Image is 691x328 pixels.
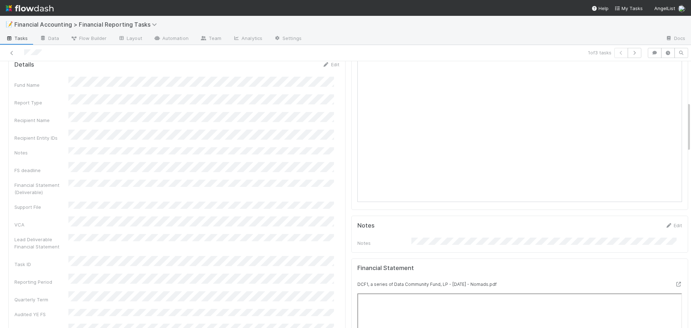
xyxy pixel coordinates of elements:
[357,282,497,287] small: DCF1, a series of Data Community Fund, LP - [DATE] - Nomads.pdf
[34,33,65,45] a: Data
[6,35,28,42] span: Tasks
[65,33,112,45] a: Flow Builder
[14,117,68,124] div: Recipient Name
[14,81,68,89] div: Fund Name
[14,203,68,211] div: Support File
[14,261,68,268] div: Task ID
[614,5,643,11] span: My Tasks
[6,2,54,14] img: logo-inverted-e16ddd16eac7371096b0.svg
[14,221,68,228] div: VCA
[148,33,194,45] a: Automation
[194,33,227,45] a: Team
[654,5,675,11] span: AngelList
[14,167,68,174] div: FS deadline
[14,236,68,250] div: Lead Deliverable Financial Statement
[14,181,68,196] div: Financial Statement (Deliverable)
[614,5,643,12] a: My Tasks
[14,149,68,156] div: Notes
[678,5,685,12] img: avatar_030f5503-c087-43c2-95d1-dd8963b2926c.png
[71,35,107,42] span: Flow Builder
[14,311,68,318] div: Audited YE FS
[588,49,611,56] span: 1 of 3 tasks
[660,33,691,45] a: Docs
[14,61,34,68] h5: Details
[357,265,414,272] h5: Financial Statement
[591,5,609,12] div: Help
[14,296,68,303] div: Quarterly Term
[14,278,68,286] div: Reporting Period
[322,62,339,67] a: Edit
[14,21,161,28] span: Financial Accounting > Financial Reporting Tasks
[14,99,68,106] div: Report Type
[268,33,307,45] a: Settings
[112,33,148,45] a: Layout
[357,239,411,247] div: Notes
[14,134,68,141] div: Recipient Entity IDs
[357,222,375,229] h5: Notes
[665,223,682,228] a: Edit
[6,21,13,27] span: 📝
[227,33,268,45] a: Analytics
